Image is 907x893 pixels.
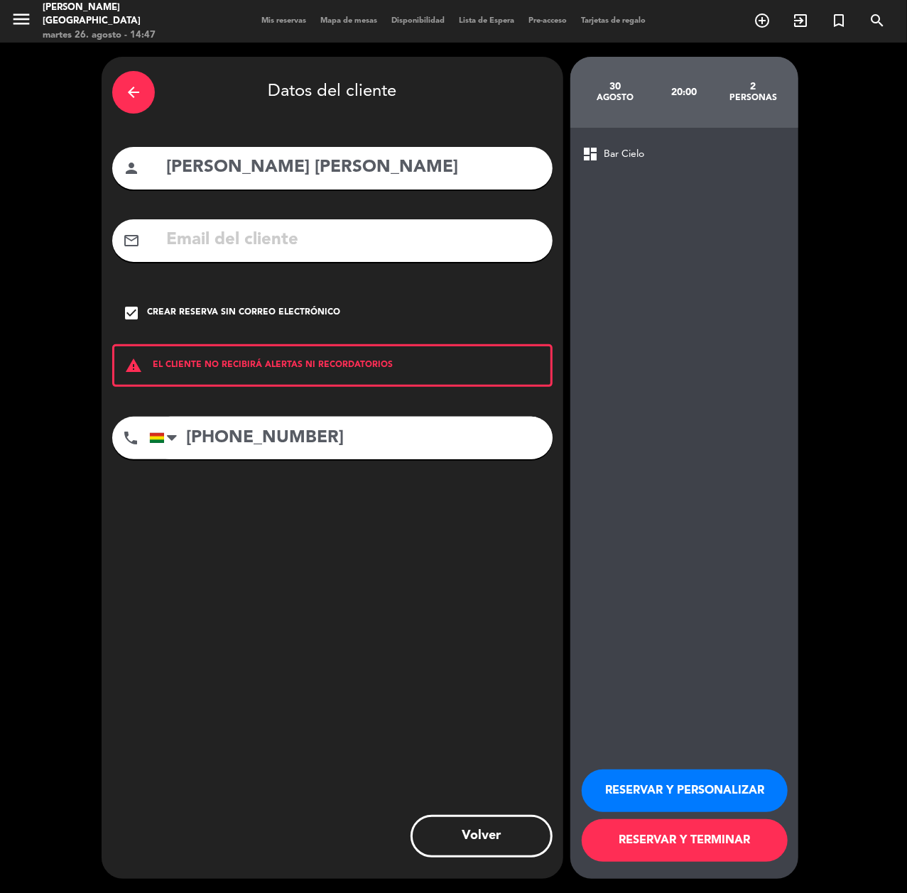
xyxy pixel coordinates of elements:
[792,12,809,29] i: exit_to_app
[650,67,719,117] div: 20:00
[604,146,644,163] span: Bar Cielo
[123,232,140,249] i: mail_outline
[112,67,553,117] div: Datos del cliente
[125,84,142,101] i: arrow_back
[254,17,313,25] span: Mis reservas
[313,17,384,25] span: Mapa de mesas
[521,17,574,25] span: Pre-acceso
[165,226,542,255] input: Email del cliente
[830,12,847,29] i: turned_in_not
[384,17,452,25] span: Disponibilidad
[43,28,216,43] div: martes 26. agosto - 14:47
[165,153,542,182] input: Nombre del cliente
[719,81,788,92] div: 2
[122,429,139,446] i: phone
[581,92,650,104] div: agosto
[11,9,32,30] i: menu
[147,306,340,320] div: Crear reserva sin correo electrónico
[123,305,140,322] i: check_box
[582,769,788,812] button: RESERVAR Y PERSONALIZAR
[719,92,788,104] div: personas
[452,17,521,25] span: Lista de Espera
[112,344,553,387] div: EL CLIENTE NO RECIBIRÁ ALERTAS NI RECORDATORIOS
[123,160,140,177] i: person
[869,12,886,29] i: search
[582,146,599,163] span: dashboard
[11,9,32,35] button: menu
[149,417,553,459] input: Número de teléfono...
[43,1,216,28] div: [PERSON_NAME][GEOGRAPHIC_DATA]
[150,417,183,459] div: Bolivia: +591
[411,815,553,858] button: Volver
[754,12,771,29] i: add_circle_outline
[581,81,650,92] div: 30
[582,819,788,862] button: RESERVAR Y TERMINAR
[574,17,653,25] span: Tarjetas de regalo
[114,357,153,374] i: warning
